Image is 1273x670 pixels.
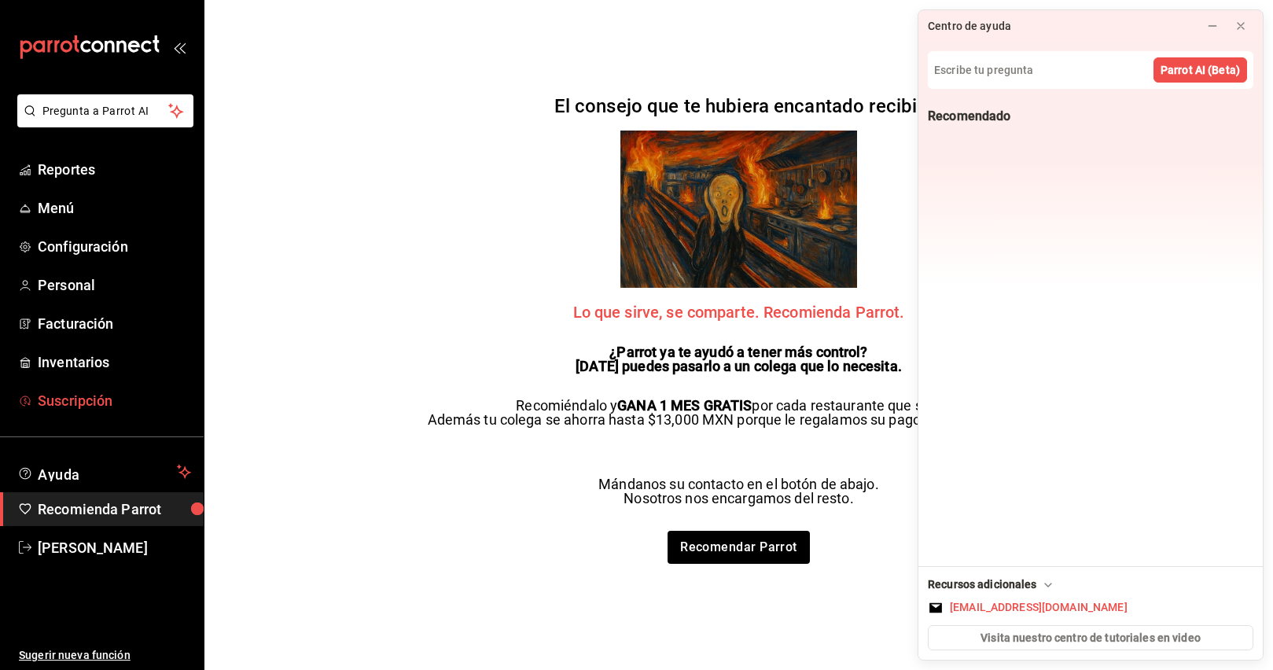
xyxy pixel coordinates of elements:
button: Pregunta a Parrot AI [17,94,193,127]
div: Recursos adicionales [928,576,1056,593]
strong: GANA 1 MES GRATIS [617,397,752,414]
span: Parrot AI (Beta) [1161,62,1240,79]
button: Parrot AI (Beta) [1153,57,1247,83]
span: Reportes [38,159,191,180]
span: Sugerir nueva función [19,647,191,664]
span: Visita nuestro centro de tutoriales en video [981,630,1201,646]
span: Facturación [38,313,191,334]
span: Configuración [38,236,191,257]
a: Pregunta a Parrot AI [11,114,193,131]
button: Visita nuestro centro de tutoriales en video [928,625,1253,650]
img: referrals Parrot [620,131,856,288]
p: Recomiéndalo y por cada restaurante que se una. Además tu colega se ahorra hasta $13,000 MXN porq... [428,399,1050,427]
div: Centro de ayuda [928,18,1011,35]
div: Recomendado [928,108,1010,125]
p: Mándanos su contacto en el botón de abajo. Nosotros nos encargamos del resto. [598,477,879,506]
span: Pregunta a Parrot AI [42,103,169,120]
span: Inventarios [38,352,191,373]
span: Ayuda [38,462,171,481]
input: Escribe tu pregunta [928,51,1253,89]
span: Personal [38,274,191,296]
span: Lo que sirve, se comparte. Recomienda Parrot. [573,304,905,320]
span: Menú [38,197,191,219]
strong: ¿Parrot ya te ayudó a tener más control? [609,344,867,360]
button: [EMAIL_ADDRESS][DOMAIN_NAME] [928,599,1253,616]
span: [PERSON_NAME] [38,537,191,558]
div: [EMAIL_ADDRESS][DOMAIN_NAME] [950,599,1128,616]
div: Grid Recommendations [928,134,1253,147]
span: Recomienda Parrot [38,499,191,520]
strong: [DATE] puedes pasarlo a un colega que lo necesita. [576,358,902,374]
button: open_drawer_menu [173,41,186,53]
span: Suscripción [38,390,191,411]
a: Recomendar Parrot [668,531,810,564]
h2: El consejo que te hubiera encantado recibir [554,97,924,116]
